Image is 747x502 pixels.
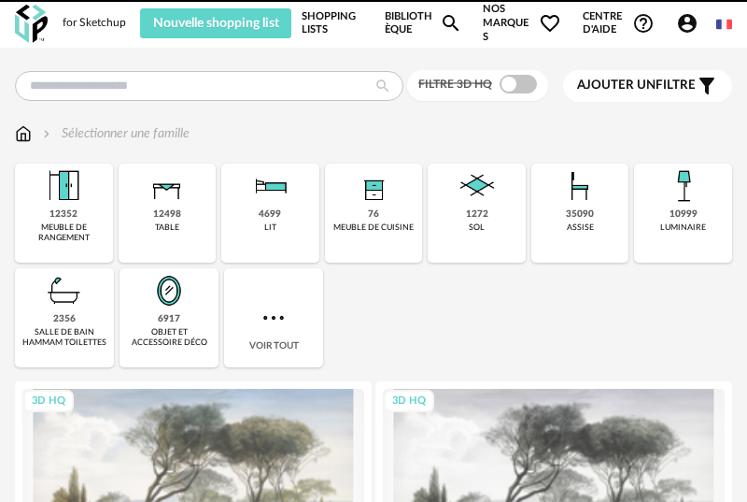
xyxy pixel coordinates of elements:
[145,164,190,208] img: Table.png
[21,327,108,349] div: salle de bain hammam toilettes
[42,268,87,313] img: Salle%20de%20bain.png
[583,10,655,37] span: Centre d'aideHelp Circle Outline icon
[577,78,696,93] span: filtre
[147,268,191,313] img: Miroir.png
[302,3,364,44] a: Shopping Lists
[566,208,594,221] div: 35090
[259,303,289,333] img: more.7b13dc1.svg
[632,12,655,35] span: Help Circle Outline icon
[23,390,74,413] div: 3D HQ
[661,164,706,208] img: Luminaire.png
[455,164,500,208] img: Sol.png
[577,79,655,92] span: Ajouter un
[15,5,48,43] img: OXP
[247,164,292,208] img: Literie.png
[557,164,602,208] img: Assise.png
[125,327,213,349] div: objet et accessoire déco
[418,79,492,90] span: Filtre 3D HQ
[567,222,594,233] div: assise
[539,12,561,35] span: Heart Outline icon
[140,8,291,38] button: Nouvelle shopping list
[696,75,718,97] span: Filter icon
[15,124,32,143] img: svg+xml;base64,PHN2ZyB3aWR0aD0iMTYiIGhlaWdodD0iMTciIHZpZXdCb3g9IjAgMCAxNiAxNyIgZmlsbD0ibm9uZSIgeG...
[39,124,190,143] div: Sélectionner une famille
[440,12,462,35] span: Magnify icon
[333,222,414,233] div: meuble de cuisine
[483,3,561,44] span: Nos marques
[676,12,698,35] span: Account Circle icon
[158,313,180,325] div: 6917
[153,17,279,30] span: Nouvelle shopping list
[384,390,434,413] div: 3D HQ
[49,208,78,221] div: 12352
[660,222,706,233] div: luminaire
[53,313,76,325] div: 2356
[264,222,276,233] div: lit
[155,222,179,233] div: table
[21,222,107,244] div: meuble de rangement
[716,17,732,33] img: fr
[676,12,707,35] span: Account Circle icon
[351,164,396,208] img: Rangement.png
[669,208,698,221] div: 10999
[563,70,732,102] button: Ajouter unfiltre Filter icon
[41,164,86,208] img: Meuble%20de%20rangement.png
[385,3,461,44] a: BibliothèqueMagnify icon
[39,124,54,143] img: svg+xml;base64,PHN2ZyB3aWR0aD0iMTYiIGhlaWdodD0iMTYiIHZpZXdCb3g9IjAgMCAxNiAxNiIgZmlsbD0ibm9uZSIgeG...
[466,208,488,221] div: 1272
[259,208,281,221] div: 4699
[153,208,181,221] div: 12498
[368,208,379,221] div: 76
[63,16,126,31] div: for Sketchup
[469,222,485,233] div: sol
[224,268,323,367] div: Voir tout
